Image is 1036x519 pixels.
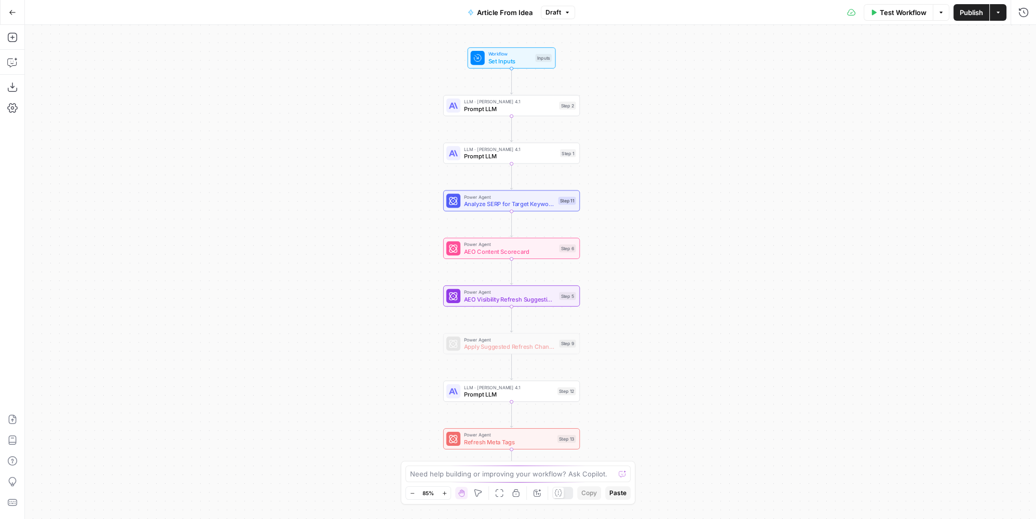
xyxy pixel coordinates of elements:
[464,384,554,391] span: LLM · [PERSON_NAME] 4.1
[488,57,531,65] span: Set Inputs
[464,146,556,153] span: LLM · [PERSON_NAME] 4.1
[422,489,434,497] span: 85%
[464,438,554,446] span: Refresh Meta Tags
[559,339,576,347] div: Step 9
[559,102,576,110] div: Step 2
[488,50,531,58] span: Workflow
[510,68,513,94] g: Edge from start to step_2
[443,95,580,116] div: LLM · [PERSON_NAME] 4.1Prompt LLMStep 2
[541,6,575,19] button: Draft
[510,354,513,380] g: Edge from step_9 to step_12
[960,7,983,18] span: Publish
[461,4,539,21] button: Article From Idea
[464,336,556,344] span: Power Agent
[609,488,626,498] span: Paste
[559,292,576,300] div: Step 5
[464,104,556,113] span: Prompt LLM
[464,342,556,351] span: Apply Suggested Refresh Changes
[546,8,561,17] span: Draft
[953,4,989,21] button: Publish
[443,380,580,402] div: LLM · [PERSON_NAME] 4.1Prompt LLMStep 12
[464,295,556,304] span: AEO Visibility Refresh Suggestions
[577,486,601,500] button: Copy
[443,190,580,211] div: Power AgentAnalyze SERP for Target Keyword - ForkStep 11
[510,211,513,237] g: Edge from step_11 to step_6
[464,98,556,105] span: LLM · [PERSON_NAME] 4.1
[477,7,533,18] span: Article From Idea
[464,390,554,399] span: Prompt LLM
[605,486,631,500] button: Paste
[558,197,576,204] div: Step 11
[559,244,576,252] div: Step 6
[510,163,513,189] g: Edge from step_1 to step_11
[464,193,555,200] span: Power Agent
[880,7,926,18] span: Test Workflow
[557,387,576,395] div: Step 12
[510,258,513,284] g: Edge from step_6 to step_5
[464,247,556,256] span: AEO Content Scorecard
[560,149,576,157] div: Step 1
[510,116,513,142] g: Edge from step_2 to step_1
[510,401,513,427] g: Edge from step_12 to step_13
[557,435,576,443] div: Step 13
[443,47,580,69] div: WorkflowSet InputsInputs
[443,238,580,259] div: Power AgentAEO Content ScorecardStep 6
[535,54,551,62] div: Inputs
[464,289,556,296] span: Power Agent
[443,285,580,307] div: Power AgentAEO Visibility Refresh SuggestionsStep 5
[864,4,933,21] button: Test Workflow
[510,306,513,332] g: Edge from step_5 to step_9
[464,431,554,439] span: Power Agent
[443,333,580,354] div: Power AgentApply Suggested Refresh ChangesStep 9
[464,241,556,248] span: Power Agent
[464,152,556,161] span: Prompt LLM
[443,143,580,164] div: LLM · [PERSON_NAME] 4.1Prompt LLMStep 1
[464,199,555,208] span: Analyze SERP for Target Keyword - Fork
[581,488,597,498] span: Copy
[443,428,580,449] div: Power AgentRefresh Meta TagsStep 13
